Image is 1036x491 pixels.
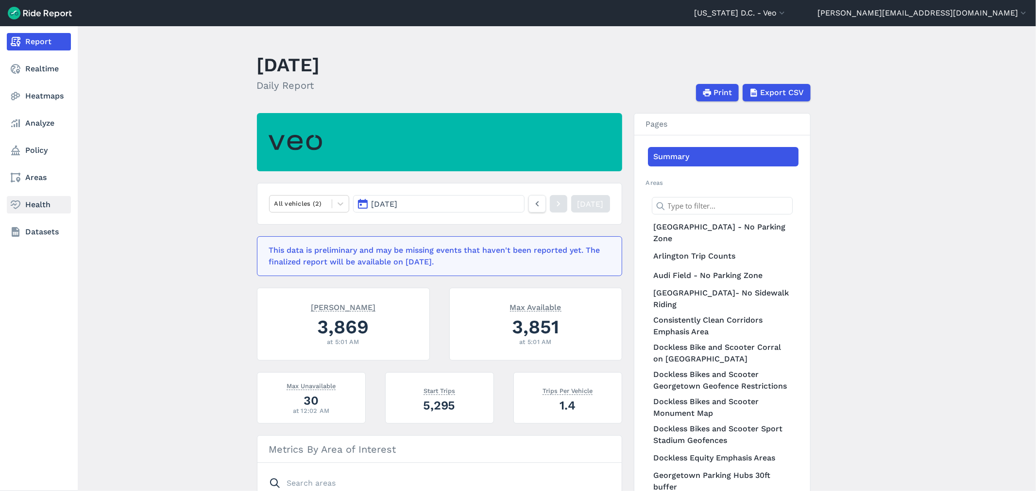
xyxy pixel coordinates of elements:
[269,245,604,268] div: This data is preliminary and may be missing events that haven't been reported yet. The finalized ...
[7,223,71,241] a: Datasets
[7,33,71,50] a: Report
[648,394,798,421] a: Dockless Bikes and Scooter Monument Map
[648,340,798,367] a: Dockless Bike and Scooter Corral on [GEOGRAPHIC_DATA]
[7,196,71,213] a: Health
[743,84,811,101] button: Export CSV
[817,7,1028,19] button: [PERSON_NAME][EMAIL_ADDRESS][DOMAIN_NAME]
[646,178,798,187] h2: Areas
[526,397,610,414] div: 1.4
[257,51,320,78] h1: [DATE]
[7,87,71,105] a: Heatmaps
[648,147,798,166] a: Summary
[311,302,375,311] span: [PERSON_NAME]
[652,197,793,214] input: Type to filter...
[269,129,322,156] img: Veo
[648,285,798,312] a: [GEOGRAPHIC_DATA]- No Sidewalk Riding
[7,142,71,159] a: Policy
[648,448,798,468] a: Dockless Equity Emphasis Areas
[571,195,610,213] a: [DATE]
[461,313,610,340] div: 3,851
[648,312,798,340] a: Consistently Clean Corridors Emphasis Area
[269,337,418,346] div: at 5:01 AM
[761,87,804,98] span: Export CSV
[353,195,524,213] button: [DATE]
[648,266,798,285] a: Audi Field - No Parking Zone
[510,302,561,311] span: Max Available
[634,114,810,135] h3: Pages
[257,78,320,93] h2: Daily Report
[7,169,71,186] a: Areas
[648,219,798,246] a: [GEOGRAPHIC_DATA] - No Parking Zone
[7,60,71,78] a: Realtime
[714,87,732,98] span: Print
[648,367,798,394] a: Dockless Bikes and Scooter Georgetown Geofence Restrictions
[7,115,71,132] a: Analyze
[269,392,354,409] div: 30
[269,406,354,415] div: at 12:02 AM
[397,397,482,414] div: 5,295
[648,246,798,266] a: Arlington Trip Counts
[461,337,610,346] div: at 5:01 AM
[269,313,418,340] div: 3,869
[257,436,622,463] h3: Metrics By Area of Interest
[424,385,455,395] span: Start Trips
[287,380,336,390] span: Max Unavailable
[648,421,798,448] a: Dockless Bikes and Scooter Sport Stadium Geofences
[694,7,787,19] button: [US_STATE] D.C. - Veo
[371,199,397,209] span: [DATE]
[8,7,72,19] img: Ride Report
[543,385,593,395] span: Trips Per Vehicle
[696,84,739,101] button: Print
